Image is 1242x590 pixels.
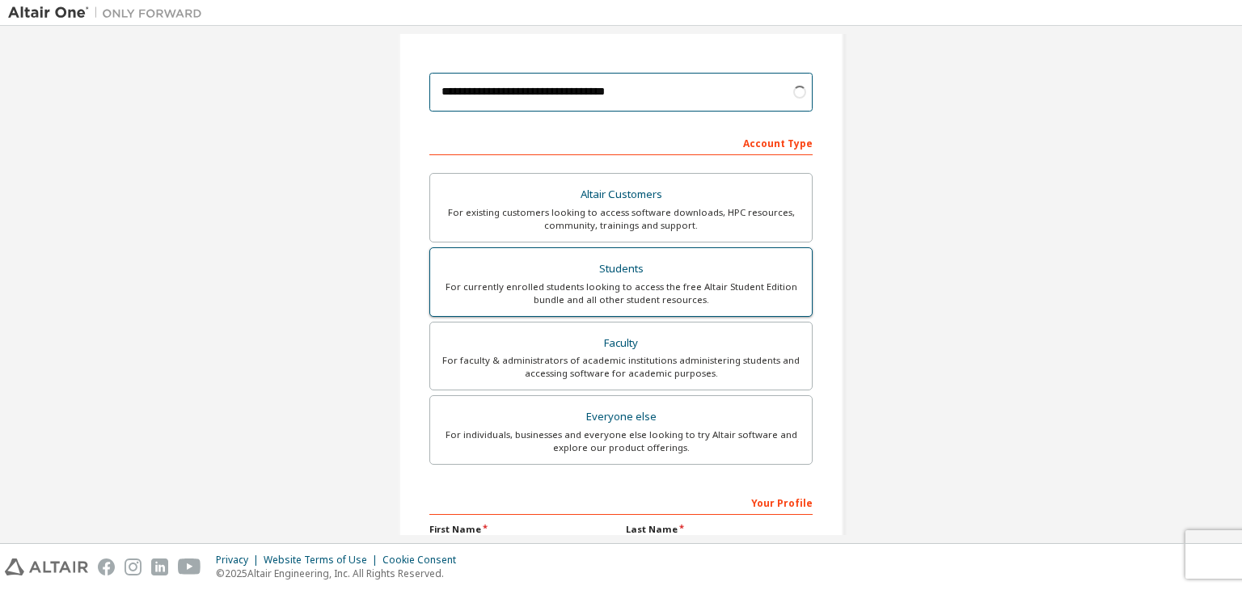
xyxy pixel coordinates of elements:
[440,332,802,355] div: Faculty
[5,558,88,575] img: altair_logo.svg
[440,354,802,380] div: For faculty & administrators of academic institutions administering students and accessing softwa...
[429,523,616,536] label: First Name
[151,558,168,575] img: linkedin.svg
[440,206,802,232] div: For existing customers looking to access software downloads, HPC resources, community, trainings ...
[216,567,466,580] p: © 2025 Altair Engineering, Inc. All Rights Reserved.
[264,554,382,567] div: Website Terms of Use
[440,183,802,206] div: Altair Customers
[440,428,802,454] div: For individuals, businesses and everyone else looking to try Altair software and explore our prod...
[626,523,813,536] label: Last Name
[216,554,264,567] div: Privacy
[8,5,210,21] img: Altair One
[429,489,813,515] div: Your Profile
[440,258,802,280] div: Students
[440,406,802,428] div: Everyone else
[440,280,802,306] div: For currently enrolled students looking to access the free Altair Student Edition bundle and all ...
[429,129,813,155] div: Account Type
[178,558,201,575] img: youtube.svg
[98,558,115,575] img: facebook.svg
[382,554,466,567] div: Cookie Consent
[125,558,142,575] img: instagram.svg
